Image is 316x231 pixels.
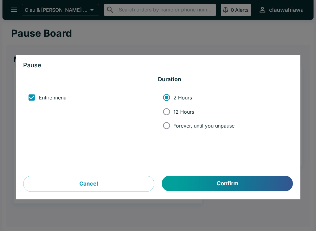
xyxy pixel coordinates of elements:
span: 12 Hours [173,109,194,115]
h5: ‏ [23,76,158,83]
h3: Pause [23,62,293,69]
button: Cancel [23,176,154,192]
button: Confirm [162,176,293,191]
h5: Duration [158,76,293,83]
span: 2 Hours [173,94,192,101]
span: Entire menu [39,94,66,101]
span: Forever, until you unpause [173,123,235,129]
